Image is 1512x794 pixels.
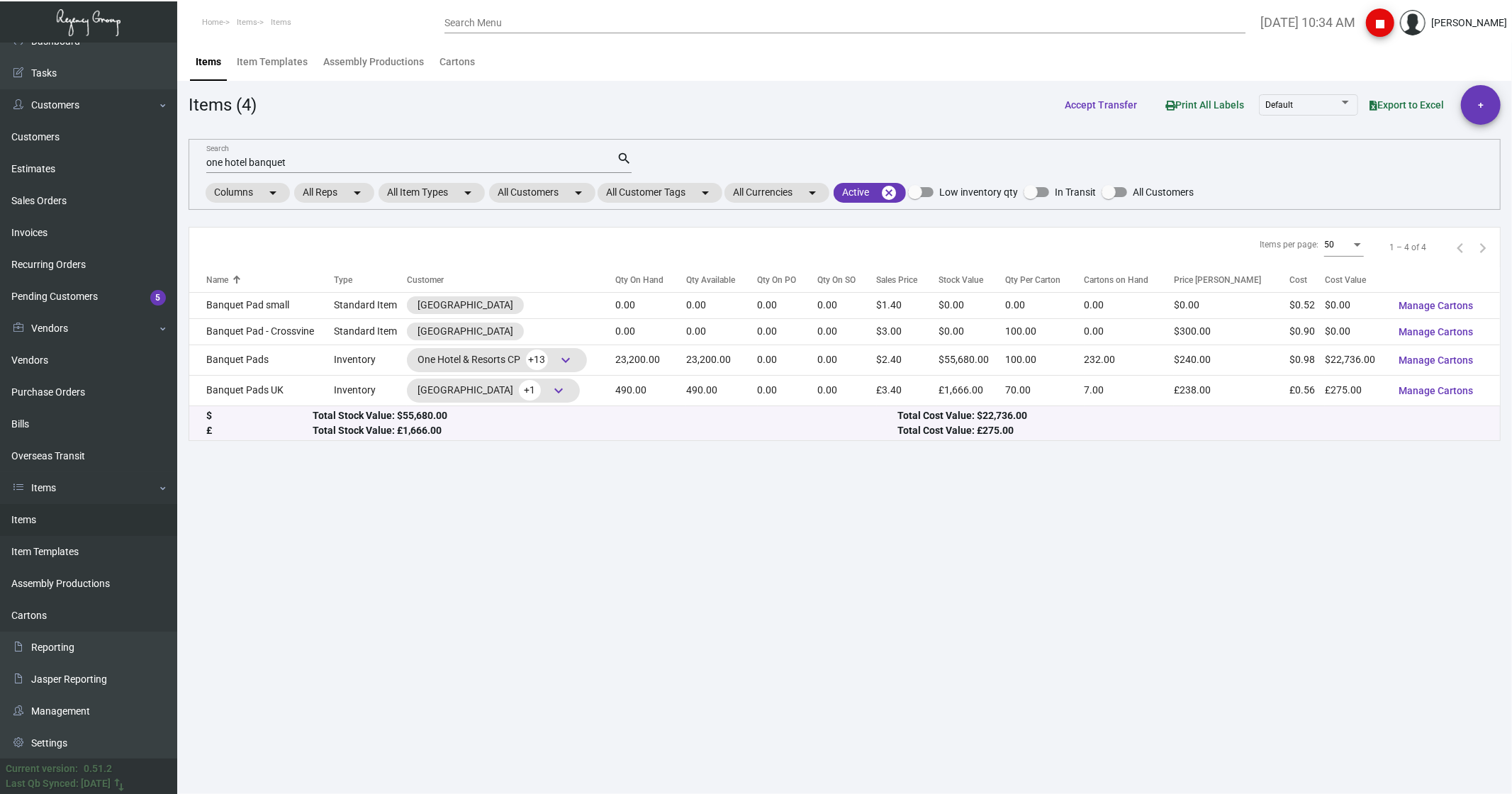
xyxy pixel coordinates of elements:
td: 0.00 [686,318,758,345]
span: 50 [1324,240,1334,250]
span: Items [237,18,257,27]
td: 7.00 [1085,375,1174,406]
mat-chip: All Reps [294,183,374,203]
td: 100.00 [1005,318,1084,345]
div: Qty Per Carton [1005,274,1084,286]
td: $55,680.00 [939,345,1006,375]
td: Banquet Pad small [189,292,334,318]
td: 23,200.00 [686,345,758,375]
span: +1 [519,380,541,401]
mat-icon: arrow_drop_down [804,184,821,201]
div: £ [206,423,313,438]
td: 0.00 [1005,292,1084,318]
button: Manage Cartons [1387,319,1484,345]
td: $3.00 [877,318,939,345]
div: [GEOGRAPHIC_DATA] [418,298,513,313]
span: Print All Labels [1165,99,1244,111]
td: 0.00 [758,318,818,345]
div: Sales Price [877,274,939,286]
span: keyboard_arrow_down [550,382,567,399]
div: Cartons on Hand [1085,274,1149,286]
div: Cost Value [1325,274,1387,286]
button: Accept Transfer [1053,92,1148,118]
mat-icon: arrow_drop_down [264,184,281,201]
div: Cost [1289,274,1325,286]
span: Items [271,18,291,27]
td: $0.00 [1325,318,1387,345]
mat-chip: Active [834,183,906,203]
div: $ [206,408,313,423]
span: In Transit [1055,184,1096,201]
td: 0.00 [615,292,686,318]
td: Inventory [334,375,407,406]
td: 0.00 [817,375,876,406]
td: 70.00 [1005,375,1084,406]
button: stop [1366,9,1394,37]
mat-icon: cancel [880,184,897,201]
mat-chip: All Currencies [724,183,829,203]
td: Inventory [334,345,407,375]
td: 0.00 [758,375,818,406]
div: Total Stock Value: £1,666.00 [313,423,897,438]
div: Qty On PO [758,274,797,286]
button: Manage Cartons [1387,293,1484,318]
td: Banquet Pad - Crossvine [189,318,334,345]
td: $1.40 [877,292,939,318]
td: $0.00 [1325,292,1387,318]
button: Next page [1472,236,1494,259]
div: Qty On PO [758,274,818,286]
td: $0.00 [1174,292,1289,318]
td: Standard Item [334,318,407,345]
td: 0.00 [817,292,876,318]
div: Qty Available [686,274,758,286]
div: Last Qb Synced: [DATE] [6,776,111,791]
div: Type [334,274,407,286]
mat-chip: Columns [206,183,290,203]
mat-icon: arrow_drop_down [697,184,714,201]
span: Export to Excel [1370,99,1444,111]
button: Export to Excel [1358,92,1455,118]
span: +13 [526,350,548,370]
span: Manage Cartons [1399,354,1473,366]
td: 0.00 [758,292,818,318]
td: 0.00 [758,345,818,375]
span: Accept Transfer [1065,99,1137,111]
div: Type [334,274,352,286]
td: 100.00 [1005,345,1084,375]
td: Banquet Pads UK [189,375,334,406]
td: 490.00 [615,375,686,406]
div: Cartons [439,55,475,69]
div: Total Cost Value: £275.00 [898,423,1483,438]
div: [GEOGRAPHIC_DATA] [418,380,569,401]
div: Qty On Hand [615,274,686,286]
mat-icon: arrow_drop_down [459,184,476,201]
div: Items [196,55,221,69]
td: 232.00 [1085,345,1174,375]
td: £1,666.00 [939,375,1006,406]
span: All Customers [1133,184,1194,201]
th: Customer [407,267,615,292]
mat-select: Items per page: [1324,240,1364,250]
td: $0.90 [1289,318,1325,345]
td: 0.00 [817,318,876,345]
td: 0.00 [817,345,876,375]
div: Qty Available [686,274,735,286]
div: Current version: [6,761,78,776]
mat-icon: arrow_drop_down [349,184,366,201]
div: Total Cost Value: $22,736.00 [898,408,1483,423]
td: $0.52 [1289,292,1325,318]
td: 0.00 [615,318,686,345]
span: Manage Cartons [1399,385,1473,396]
span: keyboard_arrow_down [557,352,574,369]
button: Manage Cartons [1387,347,1484,373]
td: $22,736.00 [1325,345,1387,375]
div: Stock Value [939,274,1006,286]
td: £0.56 [1289,375,1325,406]
mat-chip: All Item Types [379,183,485,203]
div: Items per page: [1260,238,1318,251]
td: £238.00 [1174,375,1289,406]
td: $300.00 [1174,318,1289,345]
div: [PERSON_NAME] [1431,16,1507,30]
img: admin@bootstrapmaster.com [1400,10,1426,35]
td: £3.40 [877,375,939,406]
